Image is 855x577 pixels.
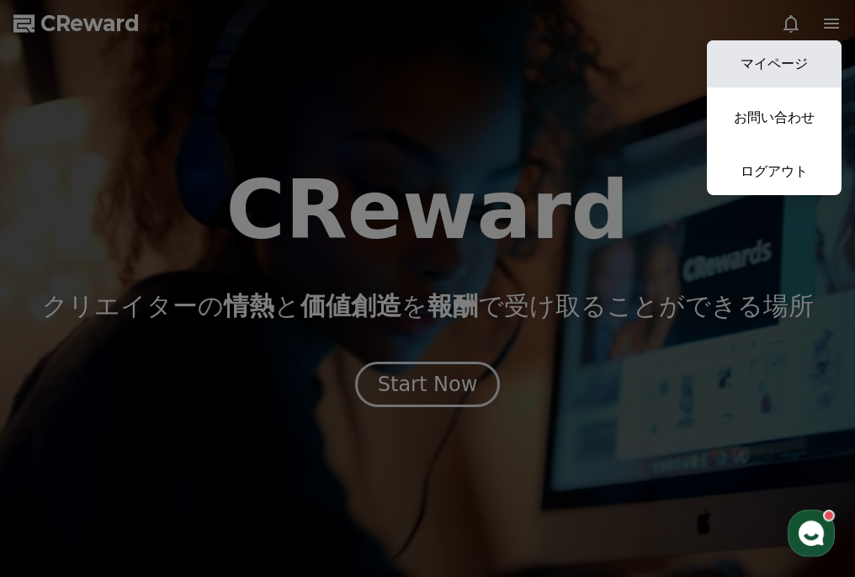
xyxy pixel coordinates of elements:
[707,40,842,195] button: マイページ お問い合わせ ログアウト
[707,94,842,141] a: お問い合わせ
[53,463,63,476] span: 홈
[260,463,280,476] span: 설정
[154,463,174,477] span: 대화
[5,437,111,479] a: 홈
[707,148,842,195] a: ログアウト
[111,437,217,479] a: 대화
[217,437,323,479] a: 설정
[707,40,842,87] a: マイページ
